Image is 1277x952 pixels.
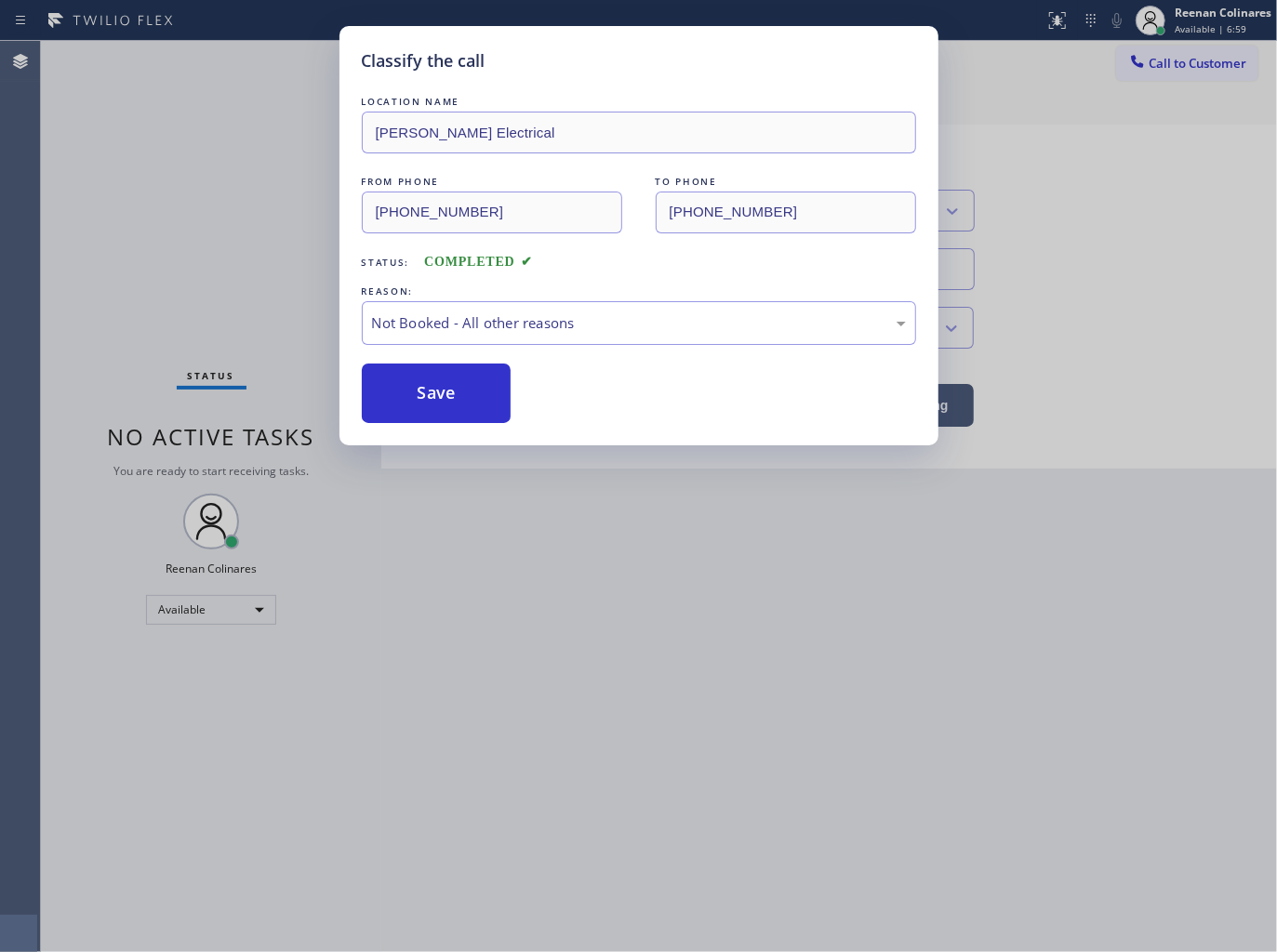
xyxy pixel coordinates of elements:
div: TO PHONE [656,172,916,192]
span: Status: [362,256,410,269]
button: Save [362,364,512,423]
div: LOCATION NAME [362,92,916,112]
div: Not Booked - All other reasons [372,312,906,334]
div: REASON: [362,282,916,301]
span: COMPLETED [424,255,532,269]
h5: Classify the call [362,48,486,73]
input: From phone [362,192,622,233]
input: To phone [656,192,916,233]
div: FROM PHONE [362,172,622,192]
